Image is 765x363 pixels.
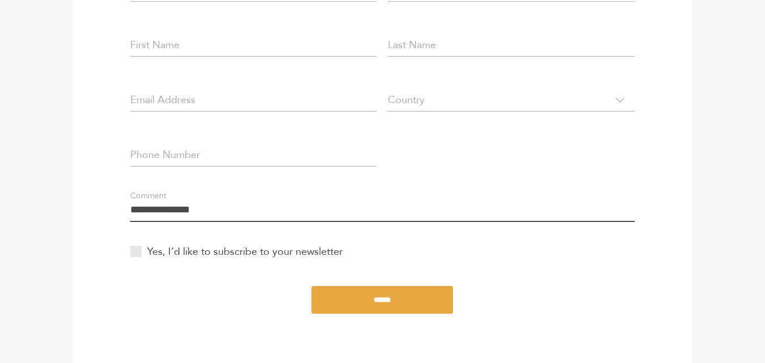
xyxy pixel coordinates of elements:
[130,92,195,108] label: Email Address
[388,37,436,53] label: Last Name
[130,147,200,163] label: Phone Number
[130,190,166,202] label: Comment
[130,37,180,53] label: First Name
[130,244,343,259] label: Yes, I’d like to subscribe to your newsletter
